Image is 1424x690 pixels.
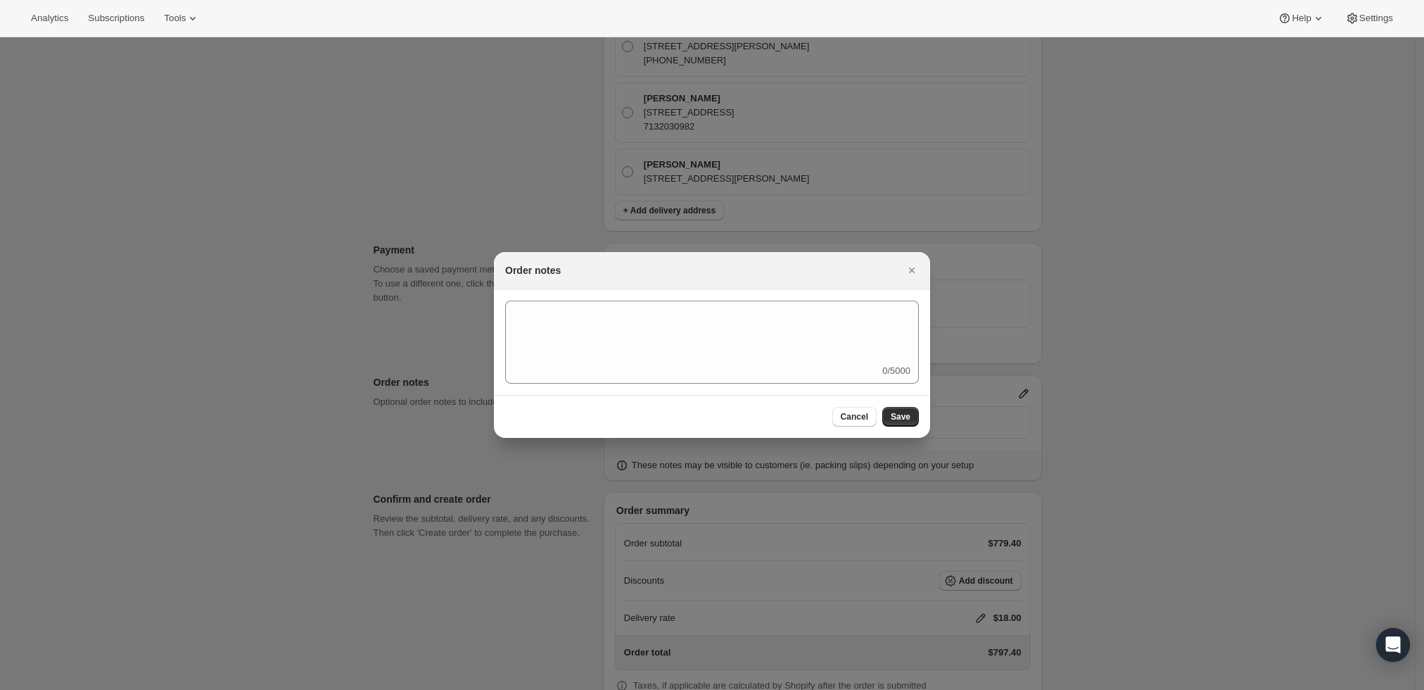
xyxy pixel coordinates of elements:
[1292,13,1311,24] span: Help
[80,8,153,28] button: Subscriptions
[891,411,910,422] span: Save
[902,261,922,280] button: Close
[31,13,68,24] span: Analytics
[882,407,919,427] button: Save
[505,263,561,277] h2: Order notes
[832,407,877,427] button: Cancel
[1359,13,1393,24] span: Settings
[155,8,208,28] button: Tools
[23,8,77,28] button: Analytics
[1269,8,1333,28] button: Help
[841,411,868,422] span: Cancel
[164,13,186,24] span: Tools
[1337,8,1401,28] button: Settings
[88,13,144,24] span: Subscriptions
[1376,628,1410,662] div: Open Intercom Messenger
